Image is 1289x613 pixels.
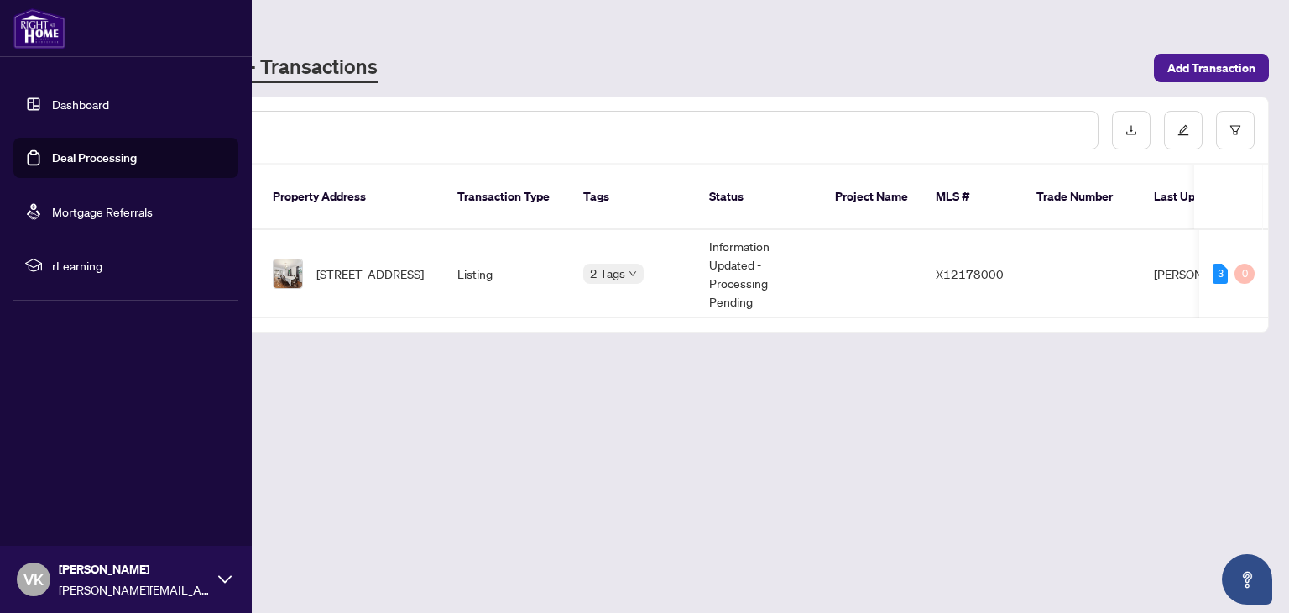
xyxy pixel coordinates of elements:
td: - [822,230,922,318]
span: edit [1177,124,1189,136]
a: Deal Processing [52,150,137,165]
th: Trade Number [1023,165,1140,230]
div: 3 [1213,264,1228,284]
th: Last Updated By [1140,165,1266,230]
th: Tags [570,165,696,230]
th: Transaction Type [444,165,570,230]
a: Dashboard [52,97,109,112]
span: 2 Tags [590,264,625,283]
th: Property Address [259,165,444,230]
span: X12178000 [936,266,1004,281]
th: Status [696,165,822,230]
button: download [1112,111,1151,149]
img: logo [13,8,65,49]
button: filter [1216,111,1255,149]
span: Add Transaction [1167,55,1255,81]
span: rLearning [52,256,227,275]
span: [STREET_ADDRESS] [316,265,424,283]
button: Add Transaction [1154,54,1269,82]
span: [PERSON_NAME][EMAIL_ADDRESS][DOMAIN_NAME] [59,580,210,599]
a: Mortgage Referrals [52,204,153,219]
span: download [1125,124,1137,136]
span: [PERSON_NAME] [59,560,210,579]
button: edit [1164,111,1203,149]
div: 0 [1234,264,1255,284]
td: [PERSON_NAME] [1140,230,1266,318]
button: Open asap [1222,554,1272,605]
th: MLS # [922,165,1023,230]
td: - [1023,230,1140,318]
img: thumbnail-img [274,259,302,288]
span: down [629,270,637,278]
span: filter [1229,124,1241,136]
td: Listing [444,230,570,318]
td: Information Updated - Processing Pending [696,230,822,318]
th: Project Name [822,165,922,230]
span: VK [23,568,44,591]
